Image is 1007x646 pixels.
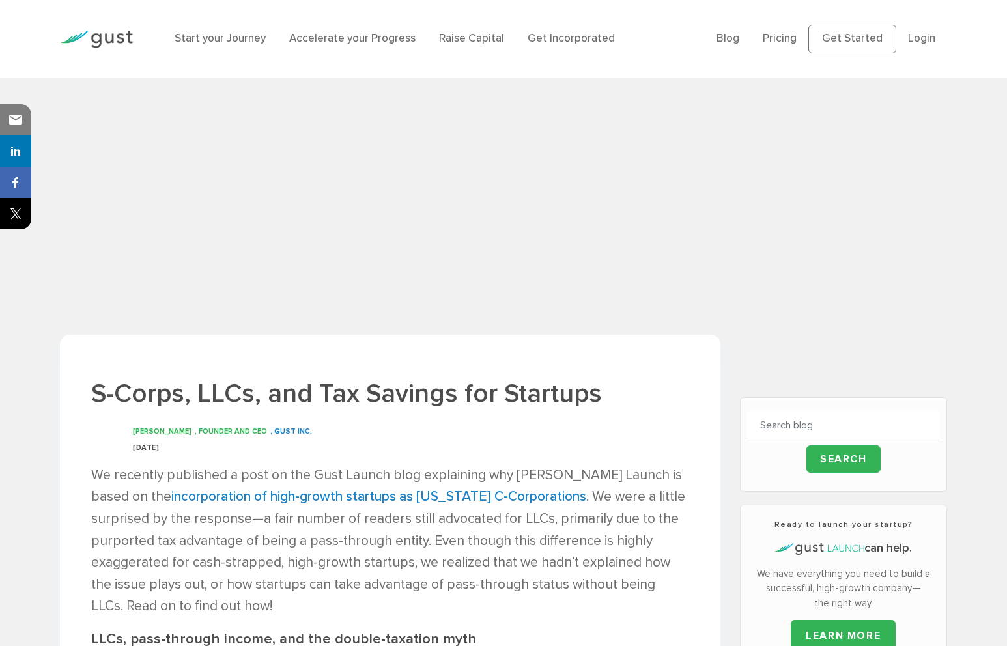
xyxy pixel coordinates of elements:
[171,488,586,505] a: incorporation of high-growth startups as [US_STATE] C-Corporations
[175,32,266,45] a: Start your Journey
[439,32,504,45] a: Raise Capital
[747,411,940,440] input: Search blog
[747,540,940,557] h4: can help.
[289,32,416,45] a: Accelerate your Progress
[91,376,689,411] h1: S-Corps, LLCs, and Tax Savings for Startups
[133,427,191,436] span: [PERSON_NAME]
[91,464,689,617] p: We recently published a post on the Gust Launch blog explaining why [PERSON_NAME] Launch is based...
[808,25,896,53] a: Get Started
[133,443,159,452] span: [DATE]
[528,32,615,45] a: Get Incorporated
[747,567,940,611] p: We have everything you need to build a successful, high-growth company—the right way.
[763,32,797,45] a: Pricing
[270,427,312,436] span: , GUST INC.
[716,32,739,45] a: Blog
[908,32,935,45] a: Login
[806,445,881,473] input: Search
[747,518,940,530] h3: Ready to launch your startup?
[60,31,133,48] img: Gust Logo
[195,427,267,436] span: , Founder and CEO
